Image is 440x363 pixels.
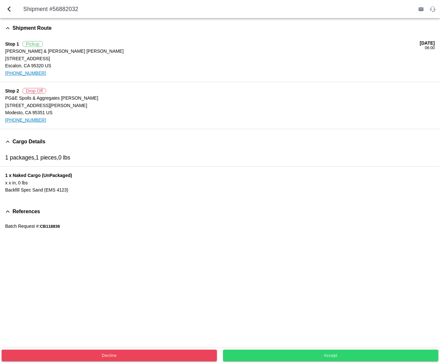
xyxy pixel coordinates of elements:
span: 1 packages, [5,154,36,161]
span: CB118836 [40,224,60,228]
span: 0 LBS [18,180,28,185]
ion-label: Modesto, CA 95351 US [5,109,435,116]
ion-label: 1 x Naked Cargo (UnPackaged) [5,172,435,179]
span: Cargo Details [13,139,46,145]
span: Stop 1 [5,41,19,47]
a: [PHONE_NUMBER] [5,71,46,76]
ion-title: Shipment #56882032 [17,6,415,13]
ion-label: [STREET_ADDRESS] [5,55,420,62]
ion-label: PG&E Spoils & Aggregates [PERSON_NAME] [5,94,435,102]
a: [PHONE_NUMBER] [5,117,46,123]
span: Stop 2 [5,88,19,93]
span: Drop Off [22,88,47,94]
span: Pickup [22,41,43,47]
ion-label: Backfill Spec Sand (EMS 4123) [5,186,435,193]
ion-label: [PERSON_NAME] & [PERSON_NAME] [PERSON_NAME] [5,48,420,55]
ion-button: Decline [2,350,217,361]
span: Shipment Route [13,25,52,31]
div: [DATE] [420,40,435,46]
ion-label: Escalon, CA 95320 US [5,62,420,69]
span: x x IN, [5,180,17,185]
span: References [13,208,40,214]
ion-button: Accept [223,350,438,361]
ion-label: [STREET_ADDRESS][PERSON_NAME] [5,102,435,109]
span: Batch Request #: [5,223,40,228]
div: 06:00 [420,46,435,50]
ion-button: Send Email [416,4,426,14]
span: 0 lbs [58,154,70,161]
span: 1 pieces, [36,154,58,161]
ion-button: Support Service [427,4,438,14]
